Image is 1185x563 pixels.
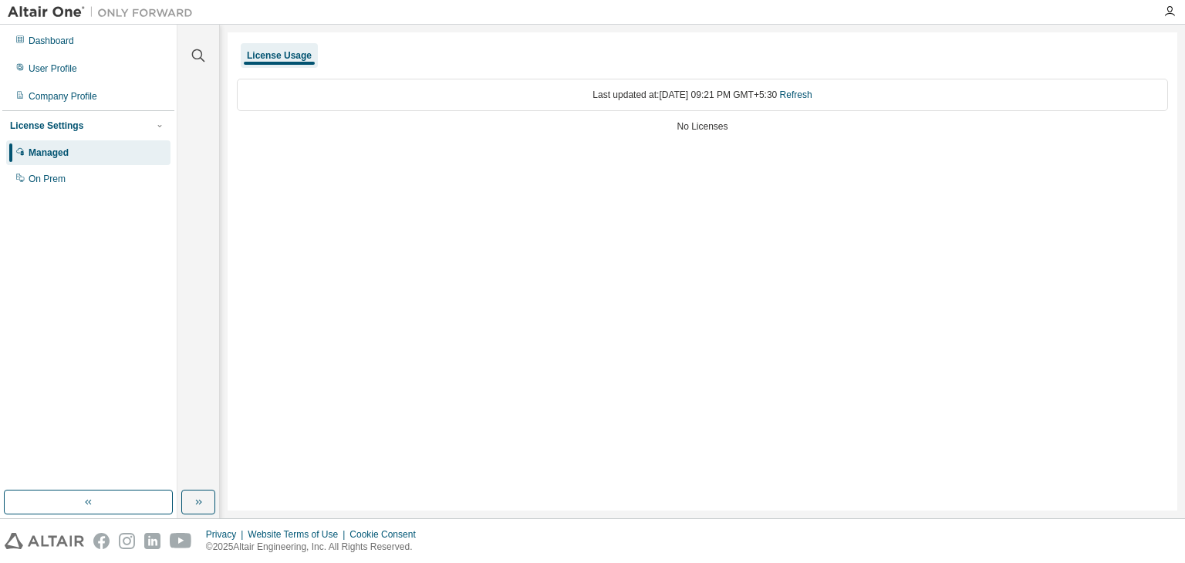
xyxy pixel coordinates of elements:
[237,120,1168,133] div: No Licenses
[10,120,83,132] div: License Settings
[780,89,812,100] a: Refresh
[29,62,77,75] div: User Profile
[349,528,424,541] div: Cookie Consent
[93,533,110,549] img: facebook.svg
[29,173,66,185] div: On Prem
[29,90,97,103] div: Company Profile
[5,533,84,549] img: altair_logo.svg
[206,541,425,554] p: © 2025 Altair Engineering, Inc. All Rights Reserved.
[29,147,69,159] div: Managed
[206,528,248,541] div: Privacy
[237,79,1168,111] div: Last updated at: [DATE] 09:21 PM GMT+5:30
[119,533,135,549] img: instagram.svg
[8,5,201,20] img: Altair One
[29,35,74,47] div: Dashboard
[248,528,349,541] div: Website Terms of Use
[144,533,160,549] img: linkedin.svg
[170,533,192,549] img: youtube.svg
[247,49,312,62] div: License Usage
